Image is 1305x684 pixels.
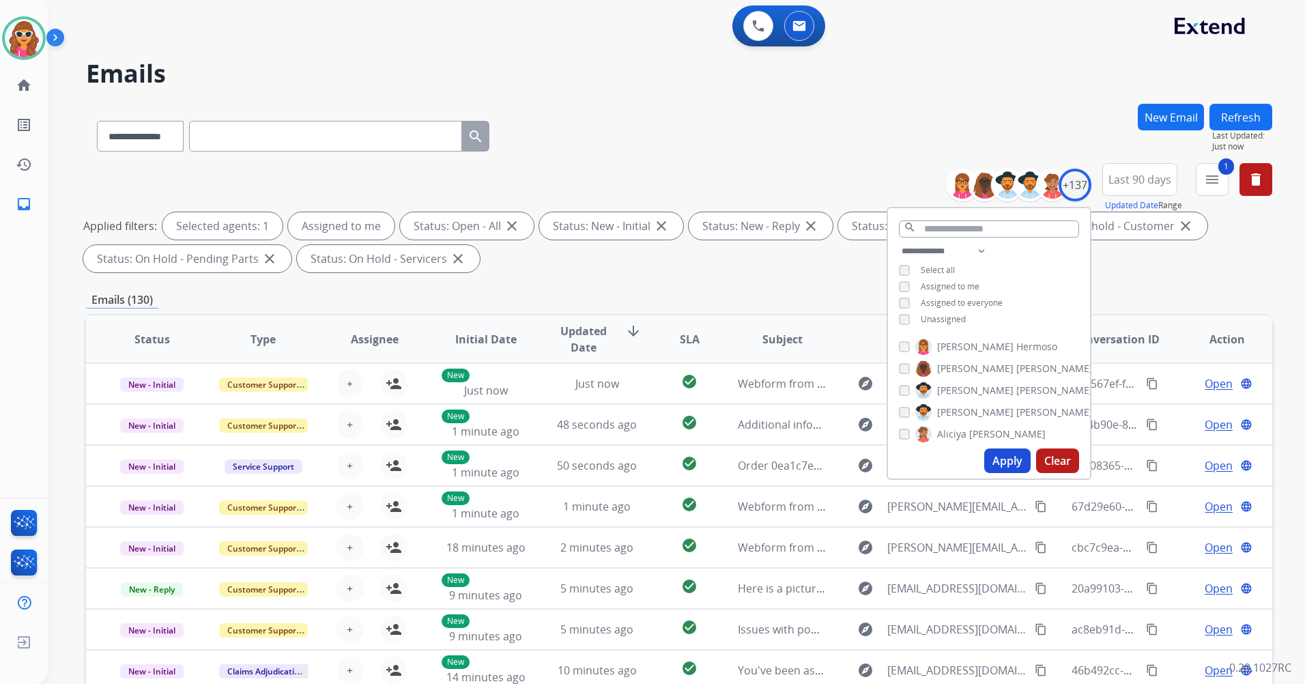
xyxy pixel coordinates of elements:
[1205,539,1233,556] span: Open
[16,77,32,94] mat-icon: home
[738,663,1167,678] span: You've been assigned a new service order: b7009f8d-735a-4057-a5a1-13b876d2c3ce
[1205,457,1233,474] span: Open
[937,384,1014,397] span: [PERSON_NAME]
[1209,104,1272,130] button: Refresh
[857,539,874,556] mat-icon: explore
[442,451,470,464] p: New
[1146,582,1158,595] mat-icon: content_copy
[386,539,402,556] mat-icon: person_add
[120,623,184,638] span: New - Initial
[1021,212,1207,240] div: Status: On-hold - Customer
[681,414,698,431] mat-icon: check_circle
[653,218,670,234] mat-icon: close
[400,212,534,240] div: Status: Open - All
[838,212,1016,240] div: Status: On-hold – Internal
[921,264,955,276] span: Select all
[16,156,32,173] mat-icon: history
[336,534,364,561] button: +
[336,657,364,684] button: +
[121,582,183,597] span: New - Reply
[557,458,637,473] span: 50 seconds ago
[1072,622,1283,637] span: ac8eb91d-a60a-4956-815e-bd61c11e6979
[504,218,520,234] mat-icon: close
[738,581,894,596] span: Here is a picture of the invoice
[1212,141,1272,152] span: Just now
[625,323,642,339] mat-icon: arrow_downward
[1240,459,1252,472] mat-icon: language
[560,540,633,555] span: 2 minutes ago
[1035,541,1047,554] mat-icon: content_copy
[1205,498,1233,515] span: Open
[336,452,364,479] button: +
[560,622,633,637] span: 5 minutes ago
[449,629,522,644] span: 9 minutes ago
[738,376,1047,391] span: Webform from [EMAIL_ADDRESS][DOMAIN_NAME] on [DATE]
[468,128,484,145] mat-icon: search
[336,493,364,520] button: +
[446,540,526,555] span: 18 minutes ago
[803,218,819,234] mat-icon: close
[539,212,683,240] div: Status: New - Initial
[1212,130,1272,141] span: Last Updated:
[219,377,308,392] span: Customer Support
[560,581,633,596] span: 5 minutes ago
[351,331,399,347] span: Assignee
[738,499,1132,514] span: Webform from [PERSON_NAME][EMAIL_ADDRESS][DOMAIN_NAME] on [DATE]
[681,496,698,513] mat-icon: check_circle
[347,416,353,433] span: +
[681,619,698,636] mat-icon: check_circle
[1205,621,1233,638] span: Open
[120,664,184,679] span: New - Initial
[1240,582,1252,595] mat-icon: language
[1102,163,1177,196] button: Last 90 days
[681,660,698,676] mat-icon: check_circle
[347,662,353,679] span: +
[219,541,308,556] span: Customer Support
[1035,664,1047,676] mat-icon: content_copy
[297,245,480,272] div: Status: On Hold - Servicers
[1146,541,1158,554] mat-icon: content_copy
[1072,540,1279,555] span: cbc7c9ea-bcce-4734-9405-5632f5bb9eb0
[386,375,402,392] mat-icon: person_add
[1105,199,1182,211] span: Range
[5,19,43,57] img: avatar
[1204,171,1220,188] mat-icon: menu
[442,655,470,669] p: New
[681,578,698,595] mat-icon: check_circle
[120,377,184,392] span: New - Initial
[738,540,1132,555] span: Webform from [PERSON_NAME][EMAIL_ADDRESS][DOMAIN_NAME] on [DATE]
[442,410,470,423] p: New
[134,331,170,347] span: Status
[452,424,519,439] span: 1 minute ago
[681,537,698,554] mat-icon: check_circle
[442,614,470,628] p: New
[120,500,184,515] span: New - Initial
[937,427,966,441] span: Aliciya
[442,369,470,382] p: New
[1205,580,1233,597] span: Open
[857,662,874,679] mat-icon: explore
[225,459,302,474] span: Service Support
[1240,418,1252,431] mat-icon: language
[1035,500,1047,513] mat-icon: content_copy
[857,621,874,638] mat-icon: explore
[219,582,308,597] span: Customer Support
[250,331,276,347] span: Type
[857,416,874,433] mat-icon: explore
[857,457,874,474] mat-icon: explore
[464,383,508,398] span: Just now
[219,623,308,638] span: Customer Support
[449,588,522,603] span: 9 minutes ago
[887,621,1027,638] span: [EMAIL_ADDRESS][DOMAIN_NAME]
[1146,664,1158,676] mat-icon: content_copy
[1035,582,1047,595] mat-icon: content_copy
[857,375,874,392] mat-icon: explore
[1035,623,1047,636] mat-icon: content_copy
[681,455,698,472] mat-icon: check_circle
[455,331,517,347] span: Initial Date
[887,539,1027,556] span: [PERSON_NAME][EMAIL_ADDRESS][DOMAIN_NAME]
[219,500,308,515] span: Customer Support
[1072,663,1280,678] span: 46b492cc-b1b0-4daa-a5a2-1f0036d39c97
[937,340,1014,354] span: [PERSON_NAME]
[336,616,364,643] button: +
